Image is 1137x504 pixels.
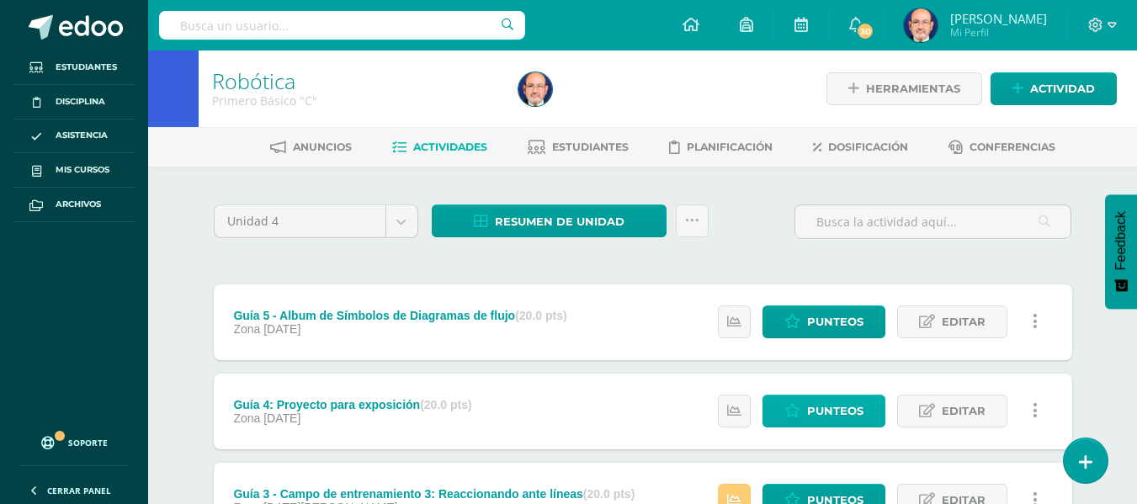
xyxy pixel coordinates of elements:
[293,141,352,153] span: Anuncios
[233,411,260,425] span: Zona
[56,61,117,74] span: Estudiantes
[991,72,1117,105] a: Actividad
[828,141,908,153] span: Dosificación
[950,25,1047,40] span: Mi Perfil
[263,411,300,425] span: [DATE]
[212,93,498,109] div: Primero Básico 'C'
[13,119,135,154] a: Asistencia
[942,306,986,337] span: Editar
[20,420,128,461] a: Soporte
[392,134,487,161] a: Actividades
[948,134,1055,161] a: Conferencias
[583,487,635,501] strong: (20.0 pts)
[904,8,938,42] img: 3d645cbe1293924e2eb96234d7fd56d6.png
[807,306,863,337] span: Punteos
[56,95,105,109] span: Disciplina
[233,398,471,411] div: Guía 4: Proyecto para exposición
[212,69,498,93] h1: Robótica
[813,134,908,161] a: Dosificación
[762,305,885,338] a: Punteos
[47,485,111,496] span: Cerrar panel
[866,73,960,104] span: Herramientas
[263,322,300,336] span: [DATE]
[270,134,352,161] a: Anuncios
[1113,211,1129,270] span: Feedback
[528,134,629,161] a: Estudiantes
[56,129,108,142] span: Asistencia
[856,22,874,40] span: 30
[970,141,1055,153] span: Conferencias
[159,11,525,40] input: Busca un usuario...
[233,322,260,336] span: Zona
[227,205,373,237] span: Unidad 4
[233,487,635,501] div: Guía 3 - Campo de entrenamiento 3: Reaccionando ante líneas
[950,10,1047,27] span: [PERSON_NAME]
[518,72,552,106] img: 3d645cbe1293924e2eb96234d7fd56d6.png
[552,141,629,153] span: Estudiantes
[13,188,135,222] a: Archivos
[495,206,624,237] span: Resumen de unidad
[413,141,487,153] span: Actividades
[13,85,135,119] a: Disciplina
[687,141,773,153] span: Planificación
[13,153,135,188] a: Mis cursos
[795,205,1071,238] input: Busca la actividad aquí...
[215,205,417,237] a: Unidad 4
[56,198,101,211] span: Archivos
[432,204,667,237] a: Resumen de unidad
[233,309,566,322] div: Guía 5 - Album de Símbolos de Diagramas de flujo
[420,398,471,411] strong: (20.0 pts)
[1105,194,1137,309] button: Feedback - Mostrar encuesta
[68,437,108,448] span: Soporte
[212,66,295,95] a: Robótica
[942,395,986,427] span: Editar
[826,72,982,105] a: Herramientas
[1030,73,1095,104] span: Actividad
[669,134,773,161] a: Planificación
[13,50,135,85] a: Estudiantes
[515,309,566,322] strong: (20.0 pts)
[56,163,109,177] span: Mis cursos
[807,395,863,427] span: Punteos
[762,395,885,427] a: Punteos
